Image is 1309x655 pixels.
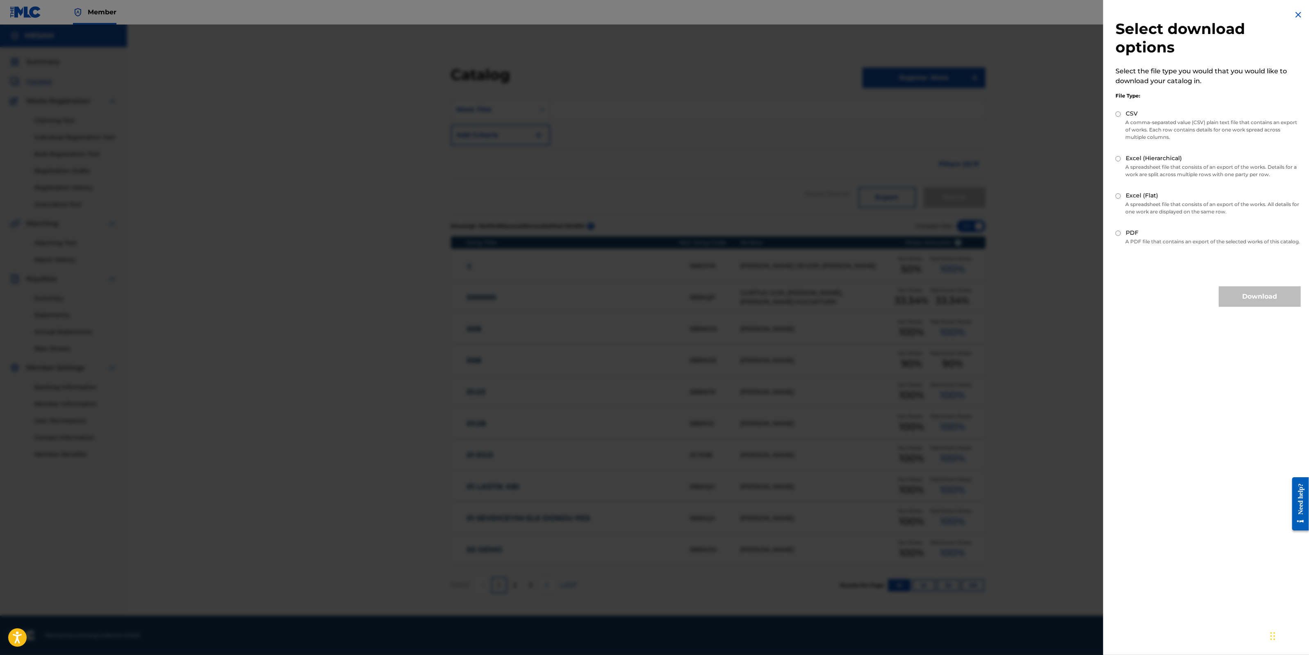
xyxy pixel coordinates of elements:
[1268,616,1309,655] iframe: Chat Widget
[73,7,83,17] img: Top Rightsholder
[1115,238,1301,245] p: A PDF file that contains an export of the selected works of this catalog.
[10,6,41,18] img: MLC Logo
[1115,92,1301,100] div: File Type:
[1115,201,1301,215] p: A spreadsheet file that consists of an export of the works. All details for one work are displaye...
[1115,66,1301,86] p: Select the file type you would that you would like to download your catalog in.
[1115,20,1301,57] h2: Select download options
[1268,616,1309,655] div: Sohbet Aracı
[1270,624,1275,648] div: Sürükle
[1126,154,1182,163] label: Excel (Hierarchical)
[1286,471,1309,537] iframe: Resource Center
[1115,163,1301,178] p: A spreadsheet file that consists of an export of the works. Details for a work are split across m...
[1126,229,1138,237] label: PDF
[1126,191,1158,200] label: Excel (Flat)
[1115,119,1301,141] p: A comma-separated value (CSV) plain text file that contains an export of works. Each row contains...
[1126,109,1138,118] label: CSV
[88,7,116,17] span: Member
